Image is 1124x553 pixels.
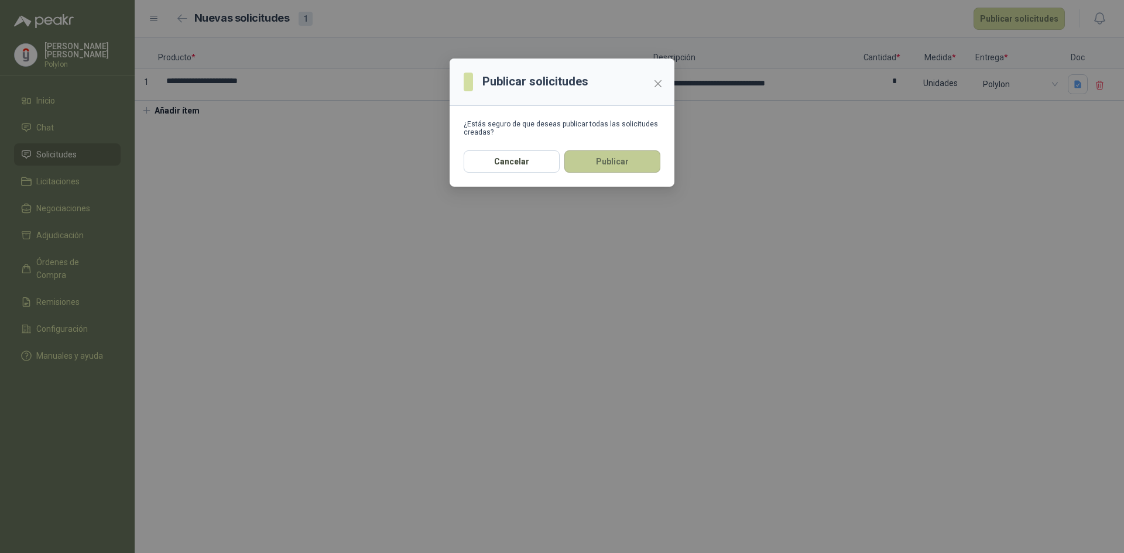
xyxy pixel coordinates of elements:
[653,79,663,88] span: close
[482,73,588,91] h3: Publicar solicitudes
[464,150,560,173] button: Cancelar
[564,150,660,173] button: Publicar
[464,120,660,136] div: ¿Estás seguro de que deseas publicar todas las solicitudes creadas?
[649,74,667,93] button: Close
